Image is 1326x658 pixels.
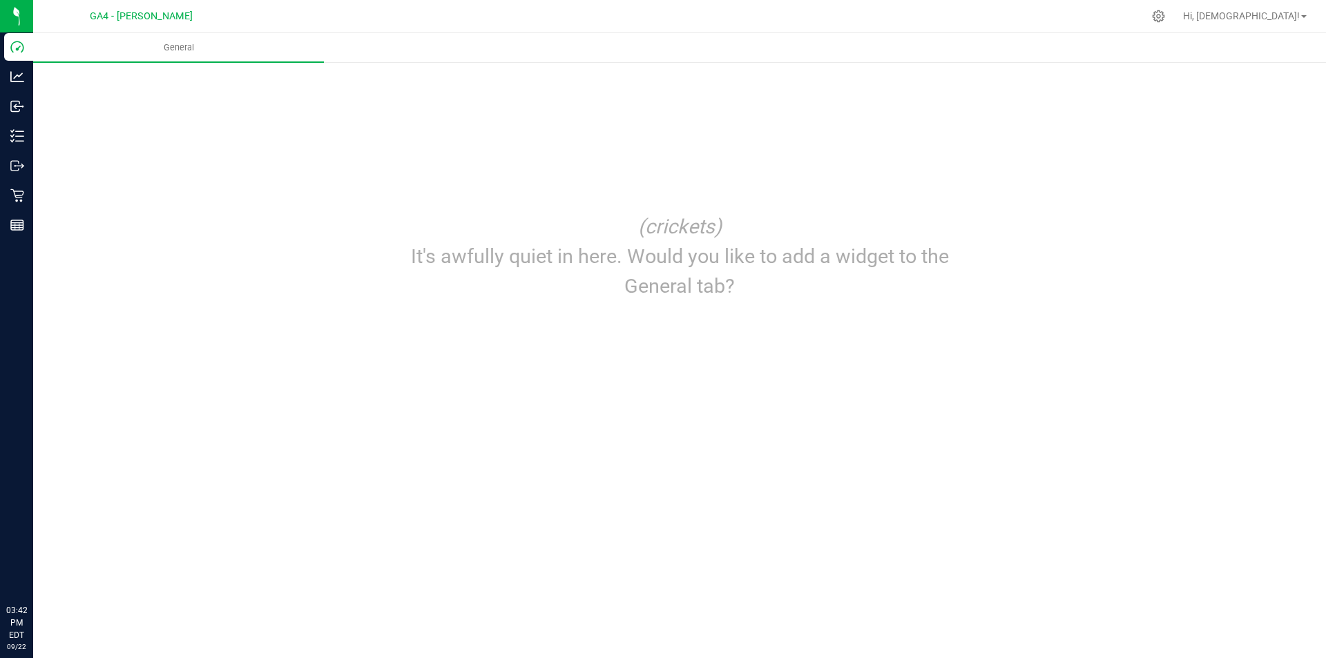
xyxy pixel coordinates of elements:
[6,604,27,641] p: 03:42 PM EDT
[10,159,24,173] inline-svg: Outbound
[383,242,977,301] p: It's awfully quiet in here. Would you like to add a widget to the General tab?
[90,10,193,22] span: GA4 - [PERSON_NAME]
[10,70,24,84] inline-svg: Analytics
[145,41,213,54] span: General
[1183,10,1300,21] span: Hi, [DEMOGRAPHIC_DATA]!
[638,215,722,238] i: (crickets)
[10,40,24,54] inline-svg: Dashboard
[1150,10,1167,23] div: Manage settings
[33,33,324,62] a: General
[10,218,24,232] inline-svg: Reports
[10,129,24,143] inline-svg: Inventory
[10,188,24,202] inline-svg: Retail
[10,99,24,113] inline-svg: Inbound
[14,548,55,589] iframe: Resource center
[6,641,27,652] p: 09/22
